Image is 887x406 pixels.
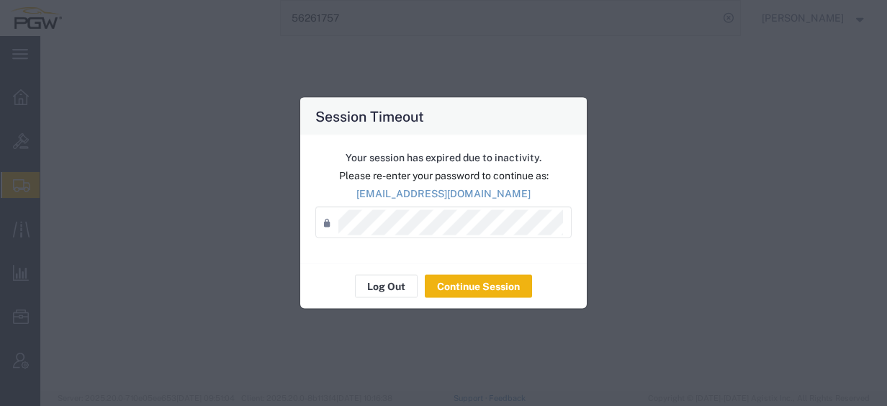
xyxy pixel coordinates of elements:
[315,106,424,127] h4: Session Timeout
[355,275,418,298] button: Log Out
[315,150,572,166] p: Your session has expired due to inactivity.
[315,186,572,202] p: [EMAIL_ADDRESS][DOMAIN_NAME]
[315,168,572,184] p: Please re-enter your password to continue as:
[425,275,532,298] button: Continue Session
